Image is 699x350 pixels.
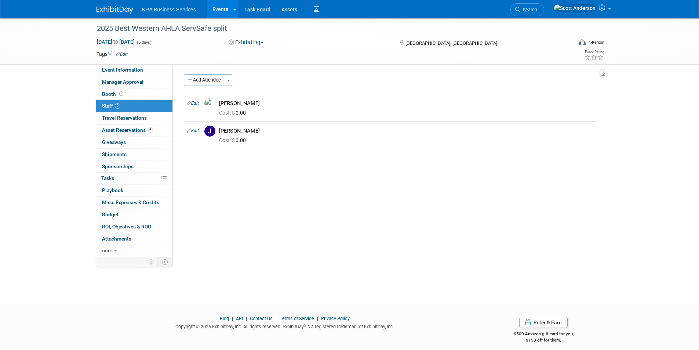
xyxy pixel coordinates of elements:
[97,322,474,330] div: Copyright © 2025 ExhibitDay, Inc. All rights reserved. ExhibitDay is a registered trademark of Ex...
[96,64,172,76] a: Event Information
[96,112,172,124] a: Travel Reservations
[96,185,172,196] a: Playbook
[226,39,266,46] button: Exhibiting
[230,316,235,321] span: |
[219,127,594,134] div: [PERSON_NAME]
[118,91,125,97] span: Booth not reserved yet
[219,137,249,143] span: 0.00
[96,233,172,245] a: Attachments
[97,39,135,45] span: [DATE] [DATE]
[102,91,125,97] span: Booth
[484,326,603,343] div: $500 Amazon gift card for you,
[96,209,172,221] a: Budget
[102,212,119,217] span: Budget
[96,89,172,100] a: Booth
[101,248,112,253] span: more
[187,128,199,133] a: Edit
[250,316,273,321] a: Contact Us
[102,163,134,169] span: Sponsorships
[219,100,594,107] div: [PERSON_NAME]
[204,126,215,137] img: J.jpg
[274,316,278,321] span: |
[97,50,128,58] td: Tags
[148,127,153,133] span: 6
[102,224,151,230] span: ROI, Objectives & ROO
[96,100,172,112] a: Staff2
[102,139,126,145] span: Giveaways
[96,173,172,184] a: Tasks
[142,7,196,12] span: NRA Business Services
[184,74,225,86] button: Add Attendee
[94,22,561,35] div: 2025 Best Western AHLA ServSafe split
[219,110,249,116] span: 0.00
[587,40,604,45] div: In-Person
[315,316,320,321] span: |
[219,137,236,143] span: Cost: $
[280,316,314,321] a: Terms of Service
[484,337,603,343] div: $150 off for them.
[102,127,153,133] span: Asset Reservations
[187,101,199,106] a: Edit
[136,40,152,45] span: (5 days)
[102,199,159,205] span: Misc. Expenses & Credits
[520,7,537,12] span: Search
[219,110,236,116] span: Cost: $
[96,245,172,257] a: more
[405,40,497,46] span: [GEOGRAPHIC_DATA], [GEOGRAPHIC_DATA]
[157,257,172,267] td: Toggle Event Tabs
[321,316,350,321] a: Privacy Policy
[116,52,128,57] a: Edit
[519,317,568,328] a: Refer & Earn
[102,151,127,157] span: Shipments
[96,137,172,148] a: Giveaways
[529,38,605,49] div: Event Format
[96,149,172,160] a: Shipments
[102,115,147,121] span: Travel Reservations
[96,197,172,209] a: Misc. Expenses & Credits
[102,187,123,193] span: Playbook
[236,316,243,321] a: API
[579,39,586,45] img: Format-Inperson.png
[96,76,172,88] a: Manager Approval
[96,125,172,136] a: Asset Reservations6
[112,39,119,45] span: to
[102,103,120,109] span: Staff
[115,103,120,109] span: 2
[102,236,131,242] span: Attachments
[554,4,596,12] img: Scott Anderson
[96,221,172,233] a: ROI, Objectives & ROO
[584,50,604,54] div: Event Rating
[97,6,133,14] img: ExhibitDay
[101,175,114,181] span: Tasks
[96,161,172,173] a: Sponsorships
[220,316,229,321] a: Blog
[145,257,158,267] td: Personalize Event Tab Strip
[102,67,143,73] span: Event Information
[244,316,249,321] span: |
[304,324,306,328] sup: ®
[102,79,143,85] span: Manager Approval
[510,3,544,16] a: Search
